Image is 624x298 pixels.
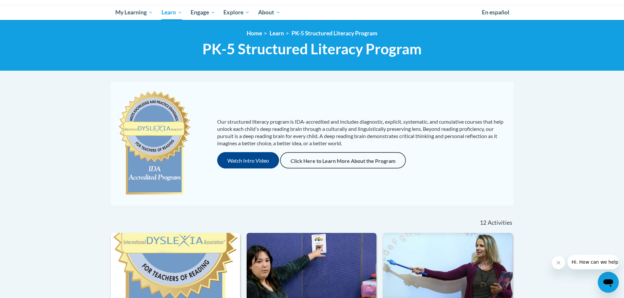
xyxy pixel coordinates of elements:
span: Activities [488,219,512,226]
a: Engage [186,5,219,20]
div: Main menu [106,5,519,20]
span: Hi. How can we help? [4,5,53,10]
a: PK-5 Structured Literacy Program [292,30,377,37]
span: Learn [161,9,182,16]
a: Learn [157,5,186,20]
img: c477cda6-e343-453b-bfce-d6f9e9818e1c.png [117,88,192,199]
a: Click Here to Learn More About the Program [280,152,406,168]
a: Learn [270,30,284,37]
span: About [258,9,280,16]
a: En español [478,6,514,19]
span: PK-5 Structured Literacy Program [202,40,422,58]
a: About [254,5,285,20]
button: Watch Intro Video [217,152,279,168]
iframe: Close message [552,256,565,269]
span: My Learning [115,9,153,16]
iframe: Message from company [568,255,619,269]
a: Home [247,30,262,37]
a: My Learning [111,5,158,20]
span: Engage [191,9,215,16]
a: Explore [219,5,254,20]
iframe: Button to launch messaging window [598,272,619,293]
span: Explore [223,9,250,16]
span: En español [482,9,509,16]
p: Our structured literacy program is IDA-accredited and includes diagnostic, explicit, systematic, ... [217,118,507,147]
span: 12 [480,219,486,226]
